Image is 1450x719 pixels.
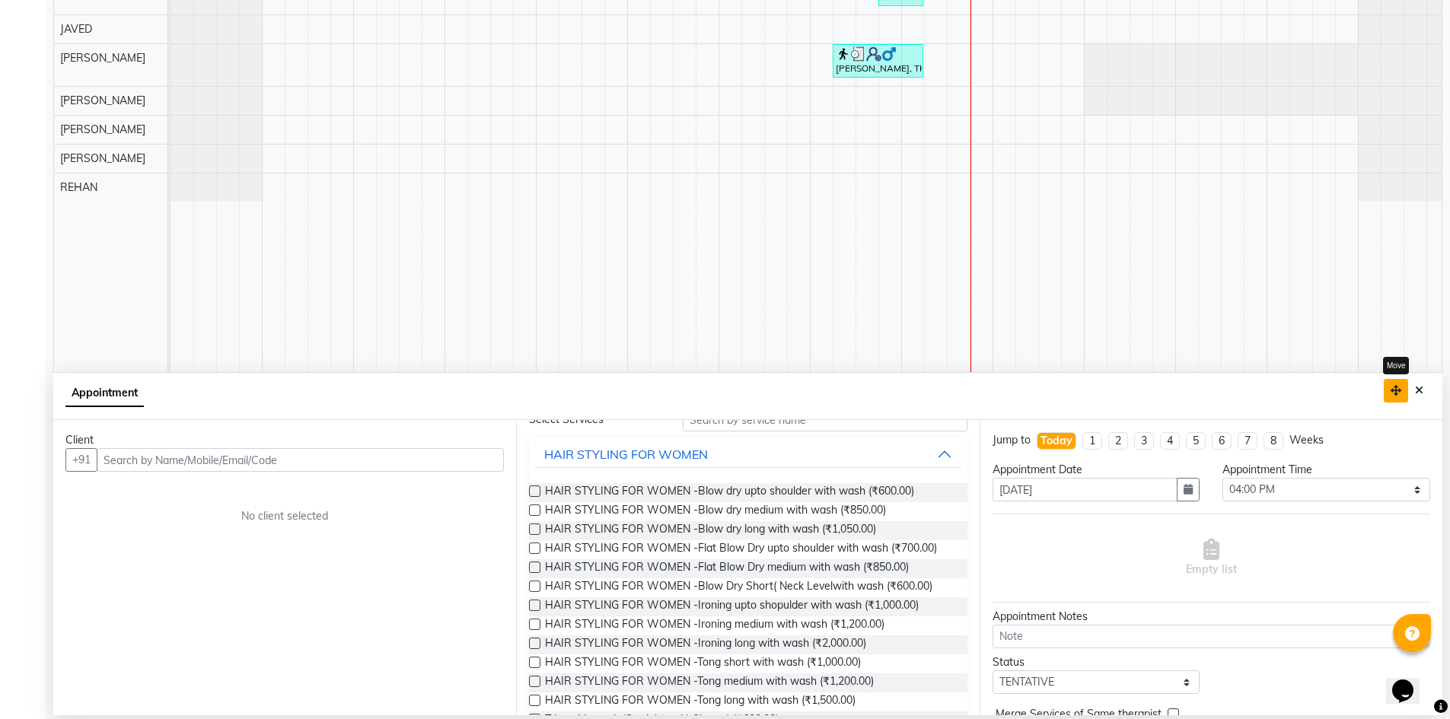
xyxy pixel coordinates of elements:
[993,478,1178,501] input: yyyy-mm-dd
[544,445,708,463] div: HAIR STYLING FOR WOMEN
[834,46,922,75] div: [PERSON_NAME], TK02, 03:15 PM-04:15 PM, NEAR BUY VOUCHERS - Aroma Classic Full Body Massage(60 mi...
[993,432,1031,448] div: Jump to
[545,597,919,616] span: HAIR STYLING FOR WOMEN -Ironing upto shopulder with wash (₹1,000.00)
[65,432,504,448] div: Client
[545,616,884,635] span: HAIR STYLING FOR WOMEN -Ironing medium with wash (₹1,200.00)
[1160,432,1180,450] li: 4
[60,180,97,194] span: REHAN
[60,22,92,36] span: JAVED
[683,408,967,431] input: Search by service name
[1186,432,1206,450] li: 5
[518,412,671,428] div: Select Services
[65,448,97,472] button: +91
[1264,432,1283,450] li: 8
[1040,433,1072,449] div: Today
[1238,432,1257,450] li: 7
[1108,432,1128,450] li: 2
[65,380,144,407] span: Appointment
[535,441,961,468] button: HAIR STYLING FOR WOMEN
[545,540,937,559] span: HAIR STYLING FOR WOMEN -Flat Blow Dry upto shoulder with wash (₹700.00)
[1134,432,1154,450] li: 3
[545,483,914,502] span: HAIR STYLING FOR WOMEN -Blow dry upto shoulder with wash (₹600.00)
[60,51,145,65] span: [PERSON_NAME]
[545,559,909,578] span: HAIR STYLING FOR WOMEN -Flat Blow Dry medium with wash (₹850.00)
[1222,462,1430,478] div: Appointment Time
[993,462,1200,478] div: Appointment Date
[545,654,861,673] span: HAIR STYLING FOR WOMEN -Tong short with wash (₹1,000.00)
[97,448,504,472] input: Search by Name/Mobile/Email/Code
[1386,658,1435,704] iframe: chat widget
[1383,357,1409,374] div: Move
[102,508,467,524] div: No client selected
[545,502,886,521] span: HAIR STYLING FOR WOMEN -Blow dry medium with wash (₹850.00)
[545,673,874,692] span: HAIR STYLING FOR WOMEN -Tong medium with wash (₹1,200.00)
[545,578,932,597] span: HAIR STYLING FOR WOMEN -Blow Dry Short( Neck Levelwith wash (₹600.00)
[1082,432,1102,450] li: 1
[545,635,866,654] span: HAIR STYLING FOR WOMEN -Ironing long with wash (₹2,000.00)
[545,521,876,540] span: HAIR STYLING FOR WOMEN -Blow dry long with wash (₹1,050.00)
[60,122,145,136] span: [PERSON_NAME]
[545,692,856,711] span: HAIR STYLING FOR WOMEN -Tong long with wash (₹1,500.00)
[60,151,145,165] span: [PERSON_NAME]
[1289,432,1324,448] div: Weeks
[993,654,1200,670] div: Status
[1186,539,1237,577] span: Empty list
[993,609,1430,625] div: Appointment Notes
[1212,432,1232,450] li: 6
[1408,379,1430,402] button: Close
[60,94,145,107] span: [PERSON_NAME]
